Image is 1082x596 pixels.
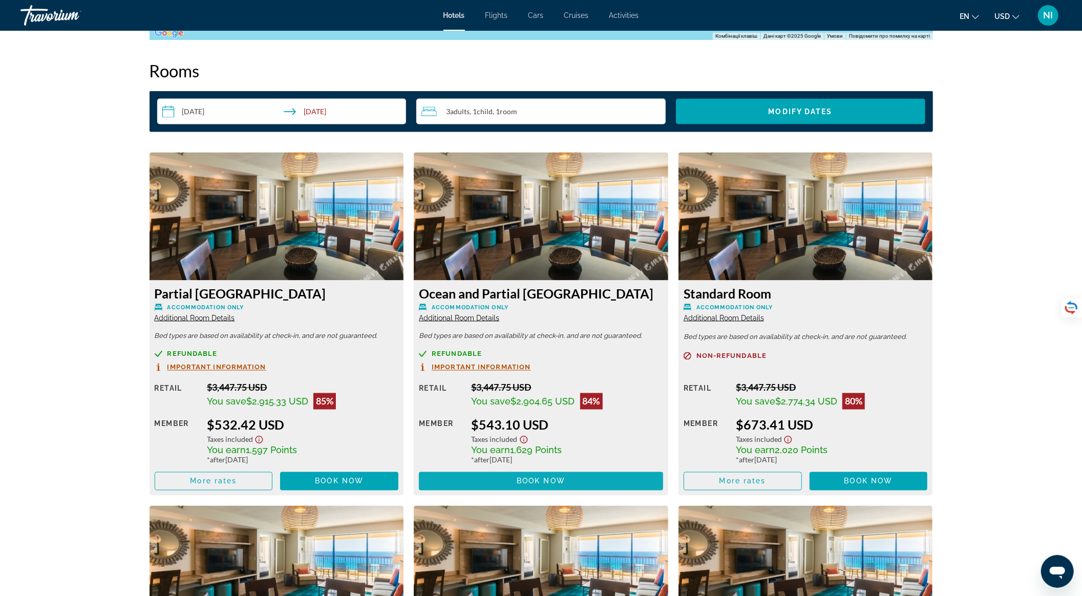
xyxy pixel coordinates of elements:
[696,304,773,311] span: Accommodation Only
[419,382,463,410] div: Retail
[994,12,1010,20] span: USD
[1044,10,1053,20] span: NI
[472,382,663,393] div: $3,447.75 USD
[485,11,508,19] a: Flights
[207,382,398,393] div: $3,447.75 USD
[443,11,465,19] a: Hotels
[155,417,199,464] div: Member
[152,27,186,40] img: Google
[960,12,969,20] span: en
[511,396,575,407] span: $2,904.65 USD
[313,393,336,410] div: 85%
[609,11,639,19] a: Activities
[155,472,273,491] button: More rates
[475,456,490,464] span: after
[207,396,246,407] span: You save
[684,472,802,491] button: More rates
[419,333,663,340] p: Bed types are based on availability at check-in, and are not guaranteed.
[450,107,470,116] span: Adults
[842,393,865,410] div: 80%
[1035,5,1062,26] button: User Menu
[432,304,508,311] span: Accommodation Only
[155,350,399,358] a: Refundable
[696,353,767,359] span: Non-refundable
[736,456,927,464] div: * [DATE]
[736,435,782,444] span: Taxes included
[155,286,399,301] h3: Partial [GEOGRAPHIC_DATA]
[157,99,407,124] button: Select check in and out date
[719,477,766,485] span: More rates
[827,33,843,39] a: Умови (відкривається в новій вкладці)
[500,107,517,116] span: Room
[517,477,565,485] span: Book now
[419,417,463,464] div: Member
[210,456,225,464] span: after
[1041,555,1074,588] iframe: Кнопка для запуску вікна повідомлень
[167,351,218,357] span: Refundable
[580,393,603,410] div: 84%
[739,456,754,464] span: after
[246,396,308,407] span: $2,915.33 USD
[736,417,927,433] div: $673.41 USD
[472,396,511,407] span: You save
[155,333,399,340] p: Bed types are based on availability at check-in, and are not guaranteed.
[207,435,253,444] span: Taxes included
[518,433,530,444] button: Show Taxes and Fees disclaimer
[684,286,928,301] h3: Standard Room
[419,472,663,491] button: Book now
[416,99,666,124] button: Travelers: 3 adults, 1 child
[960,9,979,24] button: Change language
[432,364,531,371] span: Important Information
[190,477,237,485] span: More rates
[419,363,531,372] button: Important Information
[472,435,518,444] span: Taxes included
[155,382,199,410] div: Retail
[207,417,398,433] div: $532.42 USD
[472,456,663,464] div: * [DATE]
[511,445,562,456] span: 1,629 Points
[253,433,265,444] button: Show Taxes and Fees disclaimer
[684,382,728,410] div: Retail
[994,9,1020,24] button: Change currency
[684,314,764,322] span: Additional Room Details
[315,477,364,485] span: Book now
[20,2,123,29] a: Travorium
[150,60,933,81] h2: Rooms
[414,153,668,281] img: Ocean and Partial Ocean View Room
[564,11,589,19] a: Cruises
[528,11,544,19] a: Cars
[155,314,235,322] span: Additional Room Details
[152,27,186,40] a: Відкрити цю область на Картах Google (відкриється нове вікно)
[150,153,404,281] img: Partial Ocean View Room
[684,334,928,341] p: Bed types are based on availability at check-in, and are not guaranteed.
[477,107,493,116] span: Child
[419,314,499,322] span: Additional Room Details
[763,33,821,39] span: Дані карт ©2025 Google
[419,350,663,358] a: Refundable
[155,363,266,372] button: Important Information
[432,351,482,357] span: Refundable
[472,417,663,433] div: $543.10 USD
[157,99,925,124] div: Search widget
[167,304,244,311] span: Accommodation Only
[769,108,833,116] span: Modify Dates
[775,445,828,456] span: 2,020 Points
[472,445,511,456] span: You earn
[676,99,925,124] button: Modify Dates
[715,33,757,40] button: Комбінації клавіш
[207,456,398,464] div: * [DATE]
[470,108,493,116] span: , 1
[810,472,928,491] button: Book now
[775,396,837,407] span: $2,774.34 USD
[493,108,517,116] span: , 1
[849,33,930,39] a: Повідомити про помилку на карті
[446,108,470,116] span: 3
[280,472,398,491] button: Book now
[844,477,893,485] span: Book now
[419,286,663,301] h3: Ocean and Partial [GEOGRAPHIC_DATA]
